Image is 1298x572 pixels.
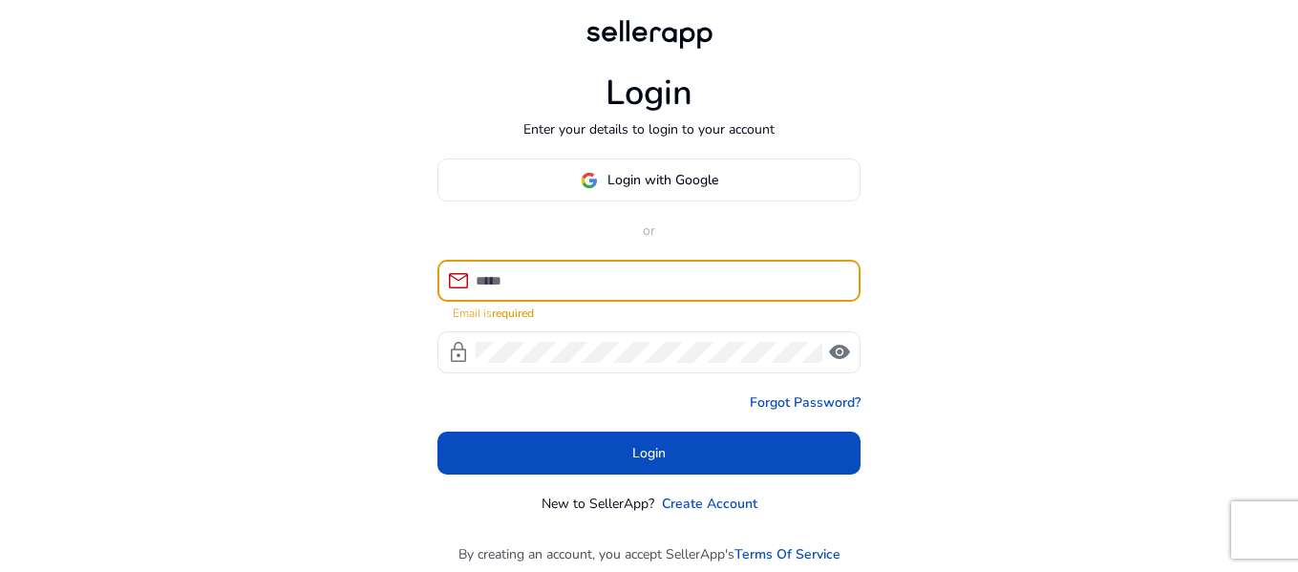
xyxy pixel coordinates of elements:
p: Enter your details to login to your account [523,119,775,139]
strong: required [492,306,534,321]
span: mail [447,269,470,292]
p: New to SellerApp? [542,494,654,514]
img: google-logo.svg [581,172,598,189]
span: Login with Google [607,170,718,190]
mat-error: Email is [453,302,845,322]
button: Login with Google [437,159,861,201]
a: Create Account [662,494,757,514]
span: Login [632,443,666,463]
span: lock [447,341,470,364]
p: or [437,221,861,241]
span: visibility [828,341,851,364]
a: Terms Of Service [734,544,841,564]
h1: Login [606,73,692,114]
a: Forgot Password? [750,392,861,413]
button: Login [437,432,861,475]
